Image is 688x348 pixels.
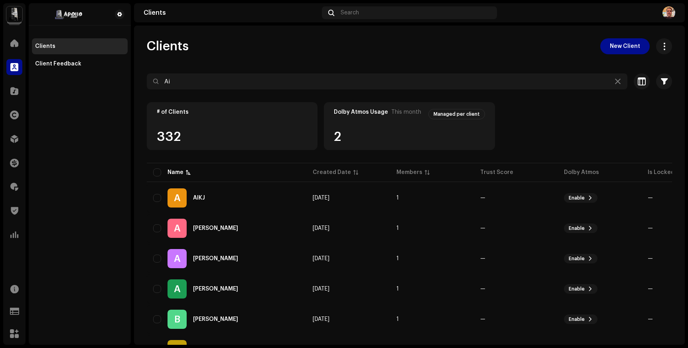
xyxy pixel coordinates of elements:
[193,316,238,322] div: Bailey Lanes
[313,316,329,322] span: Oct 15, 2024
[564,223,597,233] button: Enable
[569,316,585,322] span: Enable
[600,38,650,54] button: New Client
[396,286,399,292] span: 1
[313,256,329,261] span: Sep 17, 2024
[193,195,205,201] div: AIKJ
[334,109,388,115] div: Dolby Atmos Usage
[396,225,399,231] span: 1
[341,10,359,16] span: Search
[193,256,238,261] div: aimei 媚
[168,188,187,208] div: A
[434,112,480,117] span: Managed per client
[157,109,308,115] div: # of Clients
[569,225,585,231] span: Enable
[147,73,627,89] input: Search
[564,314,597,324] button: Enable
[480,225,551,231] re-a-table-badge: —
[564,284,597,294] button: Enable
[35,61,81,67] div: Client Feedback
[193,286,238,292] div: Aiyana Hunt
[396,195,399,201] span: 1
[32,56,128,72] re-m-nav-item: Client Feedback
[168,249,187,268] div: A
[313,286,329,292] span: Jul 14, 2025
[480,316,551,322] re-a-table-badge: —
[480,256,551,261] re-a-table-badge: —
[313,168,351,176] div: Created Date
[35,43,55,49] div: Clients
[564,254,597,263] button: Enable
[396,316,399,322] span: 1
[6,6,22,22] img: 28cd5e4f-d8b3-4e3e-9048-38ae6d8d791a
[35,10,102,19] img: 9ebff4f0-d862-46b1-b1b5-5000052d588c
[396,256,399,261] span: 1
[193,225,238,231] div: Ailsa Scott
[168,168,183,176] div: Name
[147,102,317,150] re-o-card-value: # of Clients
[313,195,329,201] span: Oct 7, 2025
[569,195,585,201] span: Enable
[168,310,187,329] div: B
[480,195,551,201] re-a-table-badge: —
[168,219,187,238] div: A
[480,286,551,292] re-a-table-badge: —
[168,279,187,299] div: A
[569,255,585,262] span: Enable
[147,38,189,54] span: Clients
[569,286,585,292] span: Enable
[144,10,319,16] div: Clients
[32,38,128,54] re-m-nav-item: Clients
[396,168,422,176] div: Members
[391,109,421,115] span: This month
[564,193,597,203] button: Enable
[610,38,640,54] span: New Client
[662,6,675,19] img: f0d03e39-29b2-4c72-91c6-bda04983099b
[313,225,329,231] span: Jul 24, 2025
